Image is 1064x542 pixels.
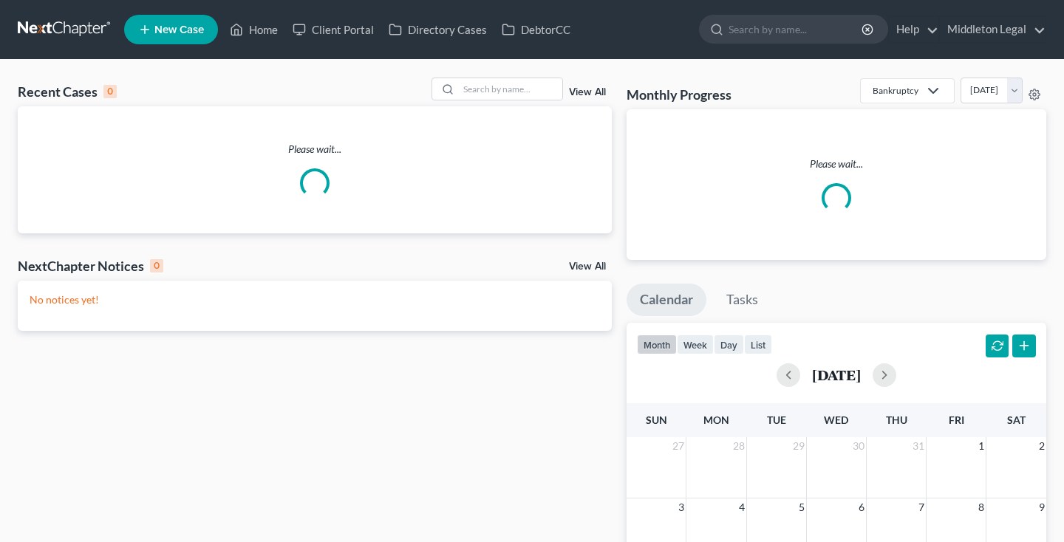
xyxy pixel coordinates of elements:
[18,142,612,157] p: Please wait...
[494,16,578,43] a: DebtorCC
[729,16,864,43] input: Search by name...
[703,414,729,426] span: Mon
[886,414,907,426] span: Thu
[627,86,731,103] h3: Monthly Progress
[714,335,744,354] button: day
[889,16,938,43] a: Help
[949,414,964,426] span: Fri
[103,85,117,98] div: 0
[731,437,746,455] span: 28
[637,335,677,354] button: month
[569,87,606,97] a: View All
[18,83,117,100] div: Recent Cases
[940,16,1046,43] a: Middleton Legal
[1037,498,1046,516] span: 9
[713,284,771,316] a: Tasks
[154,24,204,35] span: New Case
[797,498,806,516] span: 5
[767,414,786,426] span: Tue
[873,84,918,97] div: Bankruptcy
[977,498,986,516] span: 8
[222,16,285,43] a: Home
[1037,437,1046,455] span: 2
[381,16,494,43] a: Directory Cases
[857,498,866,516] span: 6
[285,16,381,43] a: Client Portal
[18,257,163,275] div: NextChapter Notices
[569,261,606,272] a: View All
[627,284,706,316] a: Calendar
[150,259,163,272] div: 0
[1007,414,1026,426] span: Sat
[812,367,861,383] h2: [DATE]
[646,414,667,426] span: Sun
[911,437,926,455] span: 31
[677,498,686,516] span: 3
[638,157,1034,171] p: Please wait...
[851,437,866,455] span: 30
[917,498,926,516] span: 7
[671,437,686,455] span: 27
[791,437,806,455] span: 29
[977,437,986,455] span: 1
[737,498,746,516] span: 4
[30,292,600,307] p: No notices yet!
[824,414,848,426] span: Wed
[459,78,562,100] input: Search by name...
[677,335,714,354] button: week
[744,335,772,354] button: list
